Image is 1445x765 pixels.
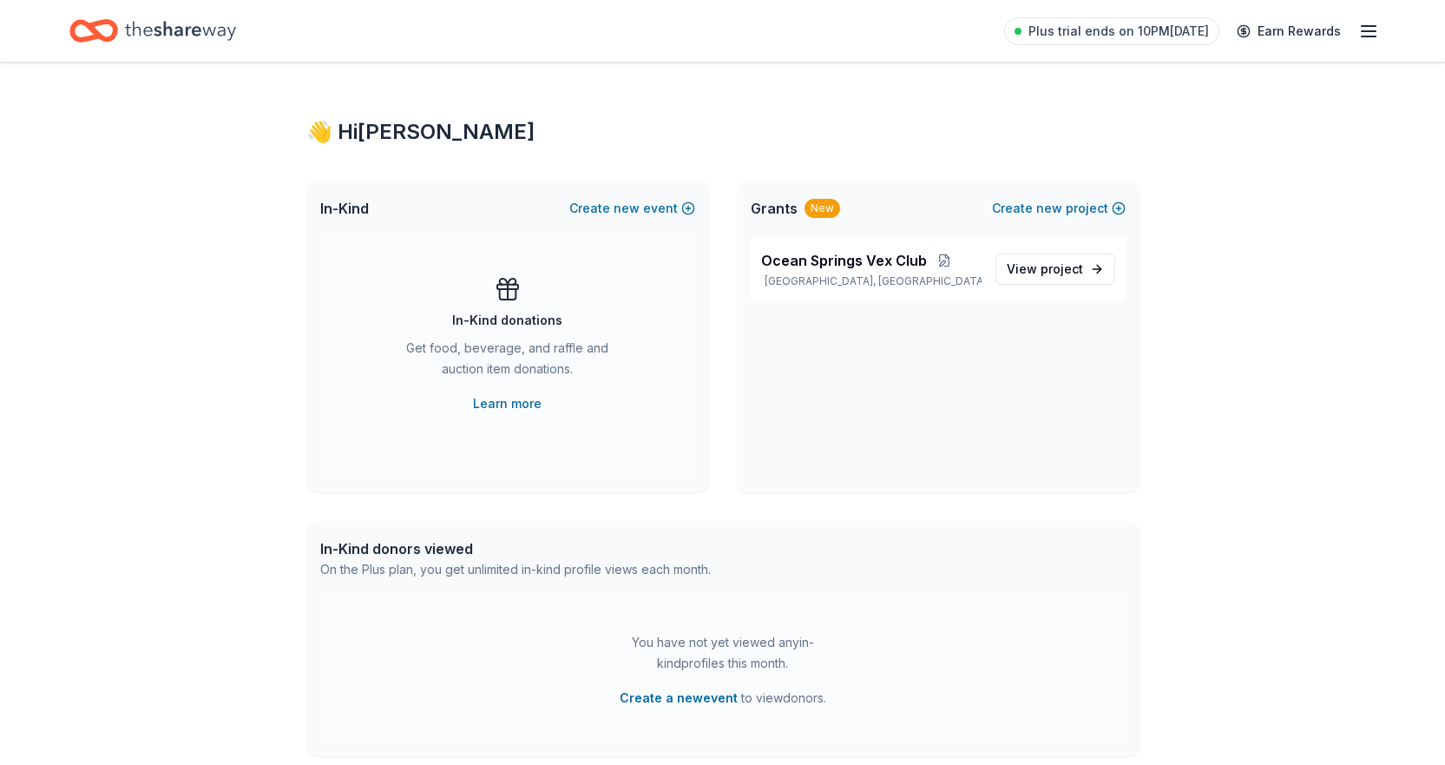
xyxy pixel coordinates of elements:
div: 👋 Hi [PERSON_NAME] [306,118,1140,146]
a: Plus trial ends on 10PM[DATE] [1004,17,1219,45]
span: new [1036,198,1062,219]
span: Grants [751,198,798,219]
button: Create a newevent [620,688,738,709]
a: Earn Rewards [1226,16,1351,47]
span: Plus trial ends on 10PM[DATE] [1028,21,1209,42]
div: In-Kind donations [452,310,562,331]
div: Get food, beverage, and raffle and auction item donations. [390,338,626,386]
p: [GEOGRAPHIC_DATA], [GEOGRAPHIC_DATA] [761,274,982,288]
div: New [805,199,840,218]
a: Home [69,10,236,51]
button: Createnewevent [569,198,695,219]
a: Learn more [473,393,542,414]
div: In-Kind donors viewed [320,538,711,559]
span: Ocean Springs Vex Club [761,250,927,271]
span: project [1041,261,1083,276]
span: new [614,198,640,219]
div: You have not yet viewed any in-kind profiles this month. [614,632,831,674]
span: In-Kind [320,198,369,219]
a: View project [995,254,1115,285]
div: On the Plus plan, you get unlimited in-kind profile views each month. [320,559,711,580]
button: Createnewproject [992,198,1126,219]
span: to view donors . [620,688,826,709]
span: View [1007,259,1083,280]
